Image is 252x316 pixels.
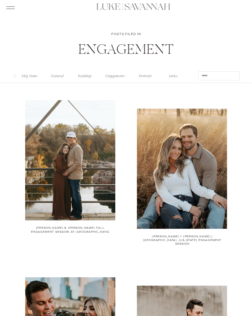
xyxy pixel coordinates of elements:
a: Portraits [137,73,154,77]
h1: Engagement [54,42,199,54]
a: [PERSON_NAME] & [PERSON_NAME] Fall Engagement Session at [GEOGRAPHIC_DATA] [31,227,109,234]
a: Featured [49,73,65,77]
a: Advice [165,73,181,77]
a: [PERSON_NAME] + [PERSON_NAME] | [GEOGRAPHIC_DATA], [US_STATE] Engagement Session [143,235,222,246]
a: Weddings [77,73,93,77]
a: Blog Home [21,73,38,77]
a: Engagements [104,73,126,77]
p: posts filed in [92,32,160,37]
